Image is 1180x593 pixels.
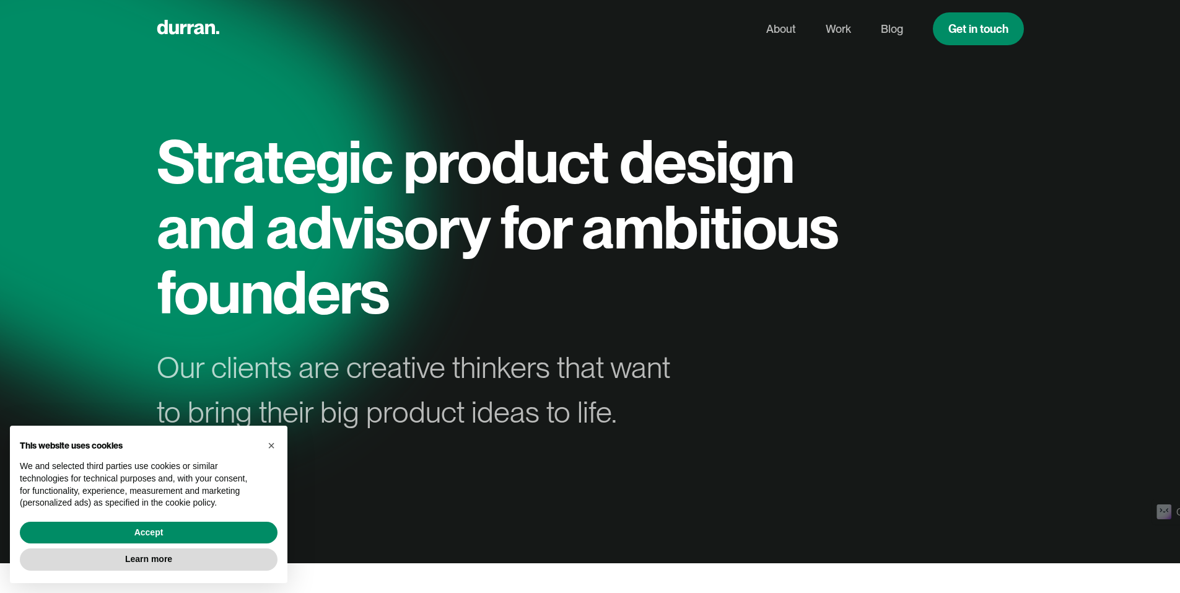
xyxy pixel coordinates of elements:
a: Work [826,17,851,41]
span: × [268,439,275,452]
button: Accept [20,522,278,544]
h2: This website uses cookies [20,441,258,451]
button: Close this notice [261,436,281,455]
div: Our clients are creative thinkers that want to bring their big product ideas to life. [157,345,692,434]
h1: Strategic product design and advisory for ambitious founders [157,129,850,325]
a: home [157,17,219,41]
a: About [766,17,796,41]
button: Learn more [20,548,278,571]
a: Blog [881,17,903,41]
a: Get in touch [933,12,1024,45]
p: We and selected third parties use cookies or similar technologies for technical purposes and, wit... [20,460,258,509]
